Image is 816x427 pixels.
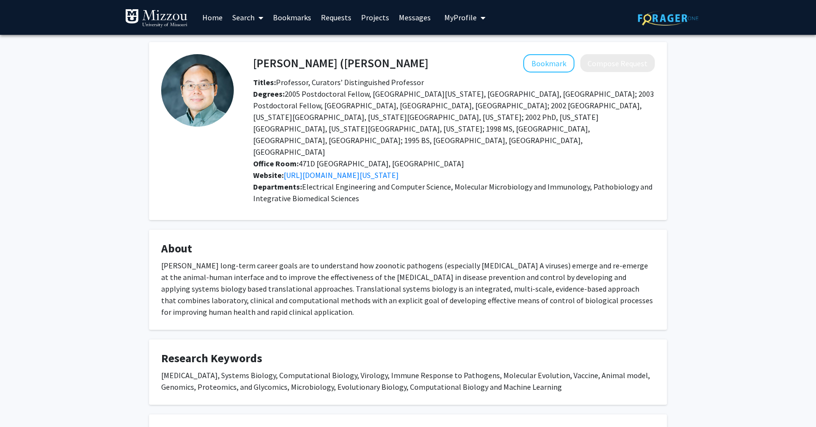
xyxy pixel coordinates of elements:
b: Titles: [253,77,276,87]
span: My Profile [444,13,477,22]
iframe: Chat [7,383,41,420]
button: Compose Request to Xiu-Feng (Henry) Wan [580,54,655,72]
b: Departments: [253,182,302,191]
b: Website: [253,170,284,180]
a: Search [227,0,268,34]
a: Messages [394,0,436,34]
span: 2005 Postdoctoral Fellow, [GEOGRAPHIC_DATA][US_STATE], [GEOGRAPHIC_DATA], [GEOGRAPHIC_DATA]; 2003... [253,89,654,157]
img: University of Missouri Logo [125,9,188,28]
a: Home [197,0,227,34]
img: ForagerOne Logo [638,11,698,26]
span: 471D [GEOGRAPHIC_DATA], [GEOGRAPHIC_DATA] [253,159,464,168]
a: Projects [356,0,394,34]
div: [MEDICAL_DATA], Systems Biology, Computational Biology, Virology, Immune Response to Pathogens, M... [161,369,655,393]
b: Degrees: [253,89,285,99]
a: Opens in a new tab [284,170,399,180]
span: Electrical Engineering and Computer Science, Molecular Microbiology and Immunology, Pathobiology ... [253,182,652,203]
h4: [PERSON_NAME] ([PERSON_NAME] [253,54,428,72]
div: [PERSON_NAME] long-term career goals are to understand how zoonotic pathogens (especially [MEDICA... [161,260,655,318]
a: Requests [316,0,356,34]
a: Bookmarks [268,0,316,34]
span: Professor, Curators’ Distinguished Professor [253,77,424,87]
button: Add Xiu-Feng (Henry) Wan to Bookmarks [523,54,574,73]
h4: About [161,242,655,256]
h4: Research Keywords [161,352,655,366]
img: Profile Picture [161,54,234,127]
b: Office Room: [253,159,299,168]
